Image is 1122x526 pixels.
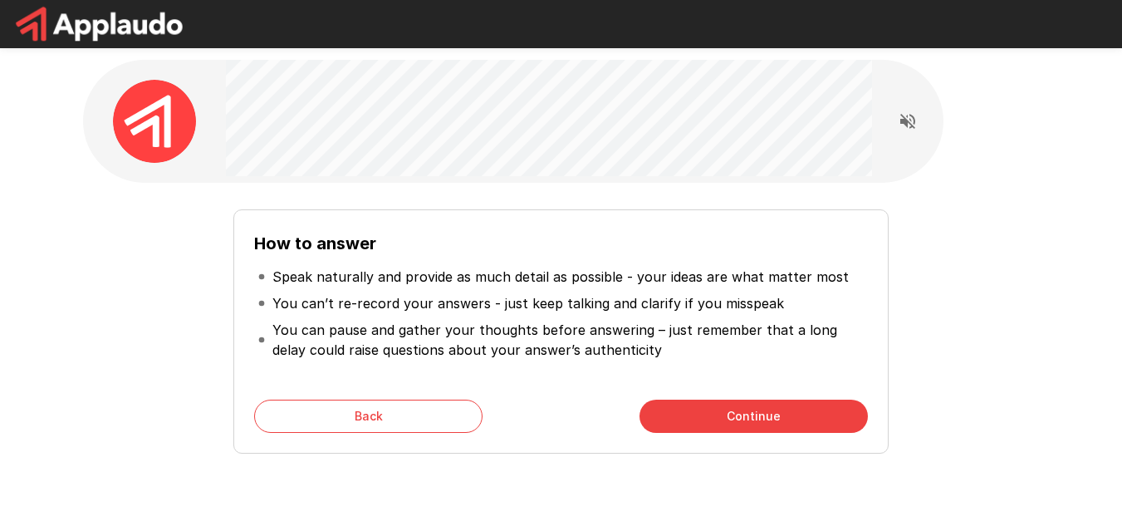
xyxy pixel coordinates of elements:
[254,234,376,253] b: How to answer
[891,105,924,138] button: Read questions aloud
[254,400,483,433] button: Back
[272,293,784,313] p: You can’t re-record your answers - just keep talking and clarify if you misspeak
[272,320,864,360] p: You can pause and gather your thoughts before answering – just remember that a long delay could r...
[639,400,868,433] button: Continue
[272,267,849,287] p: Speak naturally and provide as much detail as possible - your ideas are what matter most
[113,80,196,163] img: applaudo_avatar.png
